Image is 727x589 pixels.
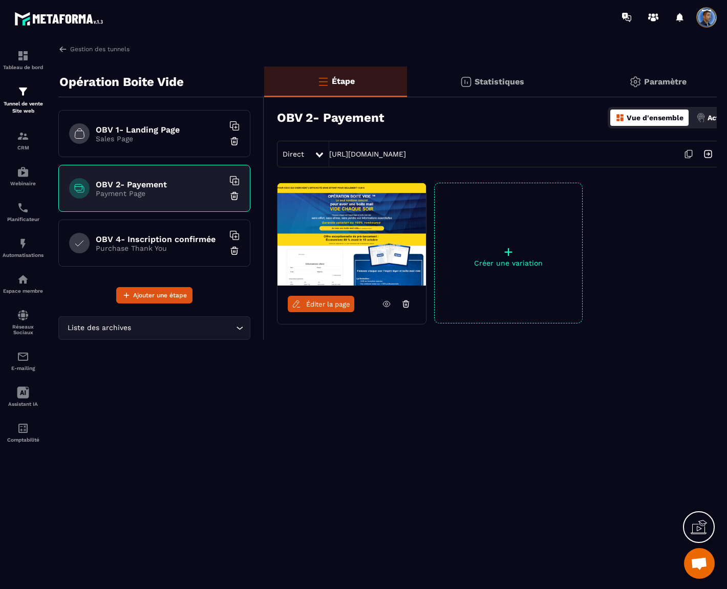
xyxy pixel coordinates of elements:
input: Search for option [133,322,233,334]
p: Réseaux Sociaux [3,324,44,335]
p: Opération Boite Vide [59,72,184,92]
p: + [435,245,582,259]
a: formationformationTableau de bord [3,42,44,78]
h3: OBV 2- Payement [277,111,384,125]
a: formationformationTunnel de vente Site web [3,78,44,122]
p: Purchase Thank You [96,244,224,252]
img: accountant [17,422,29,434]
span: Ajouter une étape [133,290,187,300]
p: Créer une variation [435,259,582,267]
a: [URL][DOMAIN_NAME] [329,150,406,158]
p: Webinaire [3,181,44,186]
p: Espace membre [3,288,44,294]
p: Payment Page [96,189,224,198]
img: automations [17,273,29,286]
span: Direct [283,150,304,158]
p: Tableau de bord [3,64,44,70]
p: Statistiques [475,77,524,86]
img: trash [229,191,240,201]
div: Search for option [58,316,250,340]
h6: OBV 4- Inscription confirmée [96,234,224,244]
a: Gestion des tunnels [58,45,130,54]
a: schedulerschedulerPlanificateur [3,194,44,230]
img: trash [229,246,240,256]
img: automations [17,237,29,250]
img: bars-o.4a397970.svg [317,75,329,88]
a: emailemailE-mailing [3,343,44,379]
span: Liste des archives [65,322,133,334]
p: Étape [332,76,355,86]
img: arrow [58,45,68,54]
p: Automatisations [3,252,44,258]
img: stats.20deebd0.svg [460,76,472,88]
img: social-network [17,309,29,321]
img: email [17,351,29,363]
a: Assistant IA [3,379,44,415]
img: scheduler [17,202,29,214]
img: formation [17,130,29,142]
button: Ajouter une étape [116,287,193,303]
img: arrow-next.bcc2205e.svg [698,144,718,164]
p: CRM [3,145,44,150]
img: formation [17,50,29,62]
img: dashboard-orange.40269519.svg [615,113,625,122]
img: trash [229,136,240,146]
img: image [277,183,426,286]
div: Ouvrir le chat [684,548,715,579]
img: setting-gr.5f69749f.svg [629,76,642,88]
a: social-networksocial-networkRéseaux Sociaux [3,301,44,343]
p: Vue d'ensemble [627,114,683,122]
p: Assistant IA [3,401,44,407]
img: actions.d6e523a2.png [696,113,705,122]
img: automations [17,166,29,178]
p: Sales Page [96,135,224,143]
a: formationformationCRM [3,122,44,158]
h6: OBV 2- Payement [96,180,224,189]
img: logo [14,9,106,28]
a: automationsautomationsAutomatisations [3,230,44,266]
span: Éditer la page [306,300,350,308]
p: Comptabilité [3,437,44,443]
p: Tunnel de vente Site web [3,100,44,115]
h6: OBV 1- Landing Page [96,125,224,135]
p: E-mailing [3,365,44,371]
p: Planificateur [3,216,44,222]
a: Éditer la page [288,296,354,312]
a: automationsautomationsWebinaire [3,158,44,194]
a: accountantaccountantComptabilité [3,415,44,450]
img: formation [17,85,29,98]
p: Paramètre [644,77,687,86]
a: automationsautomationsEspace membre [3,266,44,301]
